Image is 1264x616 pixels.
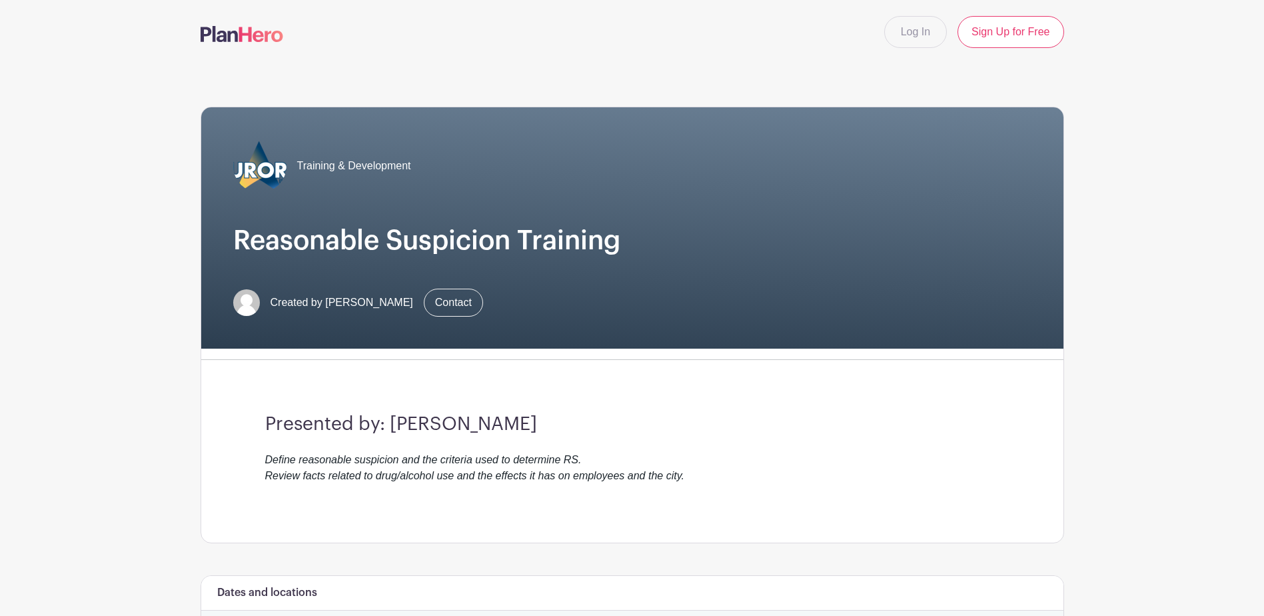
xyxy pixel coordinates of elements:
[201,26,283,42] img: logo-507f7623f17ff9eddc593b1ce0a138ce2505c220e1c5a4e2b4648c50719b7d32.svg
[265,454,684,481] em: Define reasonable suspicion and the criteria used to determine RS. Review facts related to drug/a...
[265,413,999,436] h3: Presented by: [PERSON_NAME]
[233,139,287,193] img: 2023_COA_Horiz_Logo_PMS_BlueStroke%204.png
[884,16,947,48] a: Log In
[297,158,411,174] span: Training & Development
[233,289,260,316] img: default-ce2991bfa6775e67f084385cd625a349d9dcbb7a52a09fb2fda1e96e2d18dcdb.png
[217,587,317,599] h6: Dates and locations
[957,16,1063,48] a: Sign Up for Free
[233,225,1031,257] h1: Reasonable Suspicion Training
[271,295,413,311] span: Created by [PERSON_NAME]
[424,289,483,317] a: Contact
